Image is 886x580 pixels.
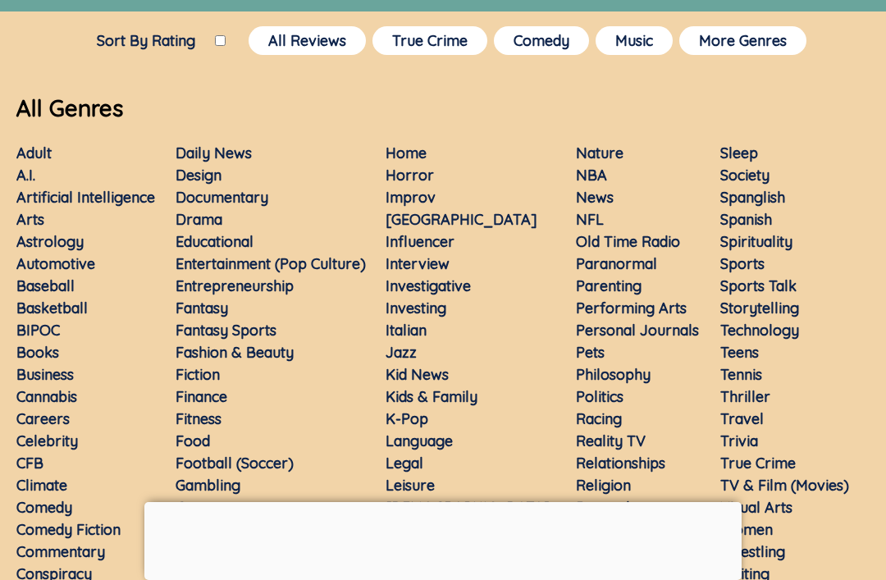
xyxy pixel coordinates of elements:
[592,23,676,58] a: Music
[16,542,105,561] a: Commentary
[720,144,758,162] a: Sleep
[386,166,434,185] a: Horror
[720,188,785,207] a: Spanglish
[176,343,294,362] a: Fashion & Beauty
[16,387,77,406] a: Cannabis
[16,476,67,495] a: Climate
[720,232,792,251] a: Spirituality
[176,432,210,450] a: Food
[16,520,121,539] a: Comedy Fiction
[386,409,428,428] a: K-Pop
[176,166,221,185] a: Design
[720,321,799,340] a: Technology
[386,387,477,406] a: Kids & Family
[576,299,687,317] a: Performing Arts
[576,454,665,473] a: Relationships
[386,476,435,495] a: Leisure
[494,26,589,55] button: Comedy
[16,343,59,362] a: Books
[245,23,369,58] a: All Reviews
[576,254,657,273] a: Paranormal
[16,498,72,517] a: Comedy
[491,23,592,58] a: Comedy
[720,343,759,362] a: Teens
[386,343,417,362] a: Jazz
[386,299,446,317] a: Investing
[369,23,491,58] a: True Crime
[576,498,634,517] a: Rewatch
[720,409,764,428] a: Travel
[386,188,436,207] a: Improv
[16,166,35,185] a: A.I.
[16,321,60,340] a: BIPOC
[576,409,622,428] a: Racing
[249,26,366,55] button: All Reviews
[16,365,74,384] a: Business
[16,144,52,162] a: Adult
[720,254,765,273] a: Sports
[176,387,227,406] a: Finance
[576,232,680,251] a: Old Time Radio
[576,343,605,362] a: Pets
[16,254,95,273] a: Automotive
[176,498,221,517] a: Games
[720,454,796,473] a: True Crime
[176,476,240,495] a: Gambling
[386,498,550,517] a: [DEMOGRAPHIC_DATA]
[720,166,770,185] a: Society
[176,276,294,295] a: Entrepreneurship
[386,144,427,162] a: Home
[176,299,228,317] a: Fantasy
[16,454,43,473] a: CFB
[386,232,454,251] a: Influencer
[576,276,642,295] a: Parenting
[720,520,773,539] a: Women
[176,144,252,162] a: Daily News
[576,321,699,340] a: Personal Journals
[576,166,607,185] a: NBA
[386,276,471,295] a: Investigative
[720,476,849,495] a: TV & Film (Movies)
[176,232,253,251] a: Educational
[720,542,785,561] a: Wrestling
[176,409,221,428] a: Fitness
[576,210,604,229] a: NFL
[720,299,799,317] a: Storytelling
[386,210,537,229] a: [GEOGRAPHIC_DATA]
[16,409,70,428] a: Careers
[576,476,631,495] a: Religion
[16,188,155,207] a: Artificial Intelligence
[720,210,772,229] a: Spanish
[16,432,78,450] a: Celebrity
[720,498,792,517] a: Visual Arts
[16,276,75,295] a: Baseball
[372,26,487,55] button: True Crime
[576,432,646,450] a: Reality TV
[176,454,294,473] a: Football (Soccer)
[386,454,423,473] a: Legal
[720,387,770,406] a: Thriller
[176,188,268,207] a: Documentary
[77,31,215,50] label: Sort By Rating
[144,502,742,576] iframe: Advertisement
[176,254,366,273] a: Entertainment (Pop Culture)
[176,365,220,384] a: Fiction
[576,188,614,207] a: News
[720,432,758,450] a: Trivia
[176,210,222,229] a: Drama
[576,144,623,162] a: Nature
[576,387,623,406] a: Politics
[176,321,276,340] a: Fantasy Sports
[720,276,797,295] a: Sports Talk
[386,321,427,340] a: Italian
[596,26,673,55] button: Music
[16,232,84,251] a: Astrology
[386,254,450,273] a: Interview
[720,365,762,384] a: Tennis
[16,299,88,317] a: Basketball
[679,26,806,55] button: More Genres
[386,432,453,450] a: Language
[16,210,44,229] a: Arts
[386,365,449,384] a: Kid News
[576,365,651,384] a: Philosophy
